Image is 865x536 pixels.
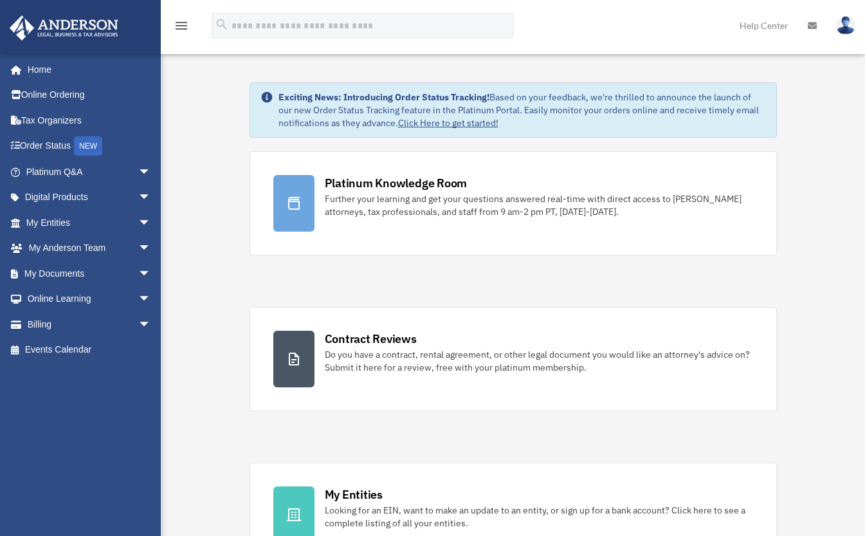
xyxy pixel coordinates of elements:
[138,286,164,313] span: arrow_drop_down
[9,82,170,108] a: Online Ordering
[836,16,855,35] img: User Pic
[325,331,417,347] div: Contract Reviews
[138,185,164,211] span: arrow_drop_down
[9,210,170,236] a: My Entitiesarrow_drop_down
[250,151,777,255] a: Platinum Knowledge Room Further your learning and get your questions answered real-time with dire...
[250,307,777,411] a: Contract Reviews Do you have a contract, rental agreement, or other legal document you would like...
[278,91,766,129] div: Based on your feedback, we're thrilled to announce the launch of our new Order Status Tracking fe...
[325,175,468,191] div: Platinum Knowledge Room
[9,286,170,312] a: Online Learningarrow_drop_down
[9,236,170,261] a: My Anderson Teamarrow_drop_down
[6,15,122,41] img: Anderson Advisors Platinum Portal
[325,504,753,530] div: Looking for an EIN, want to make an update to an entity, or sign up for a bank account? Click her...
[138,261,164,287] span: arrow_drop_down
[74,136,102,156] div: NEW
[9,311,170,337] a: Billingarrow_drop_down
[325,192,753,218] div: Further your learning and get your questions answered real-time with direct access to [PERSON_NAM...
[9,185,170,210] a: Digital Productsarrow_drop_down
[174,18,189,33] i: menu
[398,117,498,129] a: Click Here to get started!
[9,337,170,363] a: Events Calendar
[215,17,229,32] i: search
[325,486,383,503] div: My Entities
[325,348,753,374] div: Do you have a contract, rental agreement, or other legal document you would like an attorney's ad...
[138,236,164,262] span: arrow_drop_down
[9,261,170,286] a: My Documentsarrow_drop_down
[9,159,170,185] a: Platinum Q&Aarrow_drop_down
[138,210,164,236] span: arrow_drop_down
[174,23,189,33] a: menu
[138,311,164,338] span: arrow_drop_down
[9,107,170,133] a: Tax Organizers
[9,133,170,160] a: Order StatusNEW
[9,57,164,82] a: Home
[138,159,164,185] span: arrow_drop_down
[278,91,489,103] strong: Exciting News: Introducing Order Status Tracking!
